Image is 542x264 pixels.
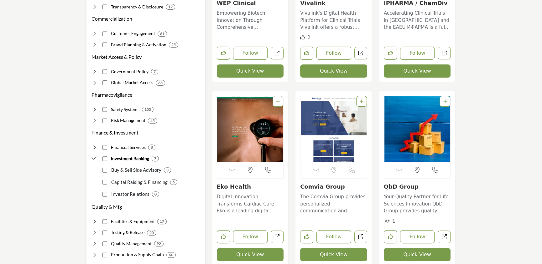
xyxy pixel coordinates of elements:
span: 2 [307,35,310,40]
button: Quick View [217,248,284,261]
p: Digital Innovation Transforms Cardiac Care Eko is a leading digital health company that combines ... [217,193,284,215]
a: Vivalink's Digital Health Platform for Clinical Trials Vivalink offers a robust digital health te... [300,8,367,31]
img: Eko Health [217,96,284,162]
button: Quick View [300,64,367,78]
button: Market Access & Policy [91,53,142,61]
p: Vivalink's Digital Health Platform for Clinical Trials Vivalink offers a robust digital health te... [300,10,367,31]
div: 60 Results For Production & Supply Chain [166,252,176,258]
div: 7 Results For Government Policy [151,69,158,74]
h4: Financial Services: Enabling enterprise fiscal planning, reporting and controls. [111,144,146,150]
div: 100 Results For Safety Systems [142,107,154,112]
div: 61 Results For Customer Engagement [158,31,167,37]
button: Follow [400,47,435,60]
p: Investor Relations: Investor Relations [109,190,149,198]
p: Empowering Biotech Innovation Through Comprehensive Pharmaceutical Solutions Worldwide As a preem... [217,10,284,31]
h3: Eko Health [217,183,284,190]
button: Follow [233,47,268,60]
h4: Risk Management: Detecting, evaluating and communicating product risks. [111,117,145,124]
h4: Brand Planning & Activation: Developing and executing commercial launch strategies. [111,42,166,48]
a: Open Listing in new tab [384,96,451,162]
div: 3 Results For Buy & Sell Side Advisory [164,167,171,173]
button: Quality & Mfg [91,203,122,211]
a: QbD Group [384,183,419,190]
p: The Comvia Group provides personalized communication and executive coaching, training, and adviso... [300,193,367,215]
b: 25 [171,43,176,47]
div: 8 Results For Financial Services [148,145,155,150]
b: 0 [154,192,157,196]
button: Follow [233,230,268,243]
button: Like listing [300,230,313,243]
h4: Customer Engagement: Understanding and optimizing patient experience across channels. [111,30,155,37]
button: Quick View [300,248,367,261]
a: Your Quality Partner for Life Sciences Innovation QbD Group provides quality solutions for produc... [384,192,451,215]
button: Follow [400,230,435,243]
p: Accelerating Clinical Trials in [GEOGRAPHIC_DATA] and the EAEU ИФАРМА is a full-service contract ... [384,10,451,31]
input: Select Capital Raising & Financing checkbox [102,180,107,185]
p: Capital Raising & Financing: Arranging capital to fund company investments and operations. [109,179,168,186]
input: Select Global Market Access checkbox [102,80,107,85]
input: Select Brand Planning & Activation checkbox [102,42,107,47]
a: Open Listing in new tab [217,96,284,162]
button: Like listing [300,47,313,60]
b: 5 [173,180,175,184]
button: Follow [316,230,351,243]
button: Follow [316,47,351,60]
a: Empowering Biotech Innovation Through Comprehensive Pharmaceutical Solutions Worldwide As a preem... [217,8,284,31]
h4: Quality Management: Governance ensuring adherence to quality guidelines. [111,241,152,247]
p: Your Quality Partner for Life Sciences Innovation QbD Group provides quality solutions for produc... [384,193,451,215]
span: 1 [392,218,395,224]
i: Likes [300,35,305,40]
h4: Facilities & Equipment: Maintaining physical plants and machine operations. [111,218,155,225]
button: Finance & Investment [91,129,138,136]
img: Comvia Group [300,96,367,162]
b: 12 [168,5,173,9]
b: 60 [169,253,173,257]
button: Commercialization [91,15,132,23]
b: 3 [166,168,169,172]
a: Open ipharma-chemdiv in new tab [438,47,451,60]
h4: Government Policy: Monitoring and influencing drug-related public policy. [111,69,149,75]
b: 100 [144,107,151,112]
div: 0 Results For Investor Relations [152,191,159,197]
input: Select Testing & Release checkbox [102,230,107,235]
a: Add To List [276,99,280,104]
a: Open Listing in new tab [300,96,367,162]
h4: Investment Banking: Providing deal structuring and financing advisory services. [111,155,149,162]
h3: QbD Group [384,183,451,190]
button: Like listing [217,230,230,243]
a: Accelerating Clinical Trials in [GEOGRAPHIC_DATA] and the EAEU ИФАРМА is a full-service contract ... [384,8,451,31]
h3: Comvia Group [300,183,367,190]
input: Select Quality Management checkbox [102,241,107,246]
a: Open qbd-group in new tab [438,231,451,243]
button: Pharmacovigilance [91,91,132,99]
input: Select Investment Banking checkbox [102,156,107,161]
a: Comvia Group [300,183,345,190]
div: 7 Results For Investment Banking [152,156,159,161]
b: 20 [149,231,154,235]
h4: Transparency & Disclosure: Transparency & Disclosure [111,4,163,10]
div: Followers [384,218,395,225]
input: Select Customer Engagement checkbox [102,31,107,36]
div: 45 Results For Risk Management [148,118,157,124]
input: Select Investor Relations checkbox [102,192,107,197]
img: QbD Group [384,96,451,162]
h4: Production & Supply Chain: Manufacturing, packaging and distributing drug supply. [111,251,164,258]
input: Select Risk Management checkbox [102,118,107,123]
button: Like listing [384,47,397,60]
a: Digital Innovation Transforms Cardiac Care Eko is a leading digital health company that combines ... [217,192,284,215]
button: Like listing [384,230,397,243]
b: 63 [158,81,163,85]
a: Open vivalink in new tab [354,47,367,60]
input: Select Government Policy checkbox [102,69,107,74]
b: 45 [150,119,155,123]
button: Quick View [217,64,284,78]
input: Select Transparency & Disclosure checkbox [102,4,107,9]
input: Select Facilities & Equipment checkbox [102,219,107,224]
a: Open wep-clinical in new tab [271,47,284,60]
input: Select Financial Services checkbox [102,145,107,150]
input: Select Buy & Sell Side Advisory checkbox [102,168,107,173]
div: 92 Results For Quality Management [154,241,164,246]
